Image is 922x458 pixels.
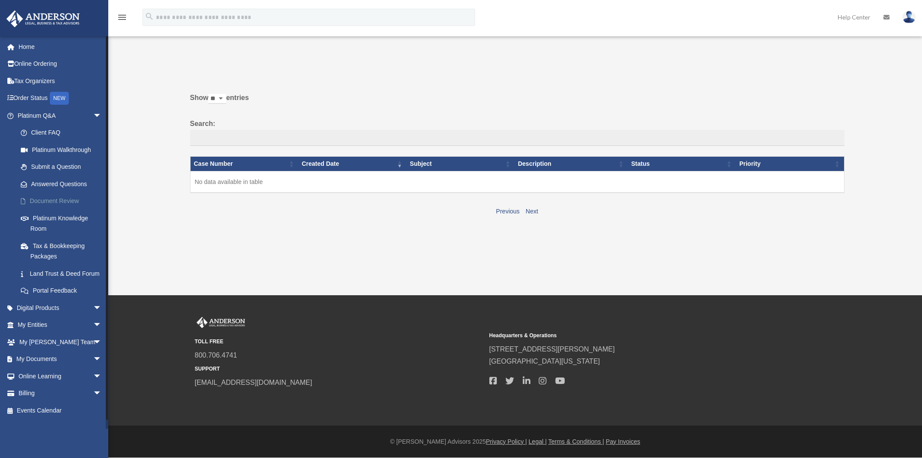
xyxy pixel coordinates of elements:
a: 800.706.4741 [195,352,237,359]
a: Document Review [12,193,115,210]
a: [GEOGRAPHIC_DATA][US_STATE] [489,358,600,365]
span: arrow_drop_down [93,385,110,403]
a: Client FAQ [12,124,115,142]
a: Online Learningarrow_drop_down [6,368,115,385]
label: Search: [190,118,844,146]
th: Created Date: activate to sort column ascending [298,157,407,171]
span: arrow_drop_down [93,316,110,334]
img: User Pic [903,11,916,23]
td: No data available in table [190,171,844,193]
a: Order StatusNEW [6,90,115,107]
a: Billingarrow_drop_down [6,385,115,402]
i: menu [117,12,127,23]
small: SUPPORT [195,364,483,374]
a: Portal Feedback [12,282,115,300]
label: Show entries [190,92,844,113]
div: © [PERSON_NAME] Advisors 2025 [108,436,922,447]
a: [EMAIL_ADDRESS][DOMAIN_NAME] [195,379,312,386]
a: Legal | [529,438,547,445]
a: Privacy Policy | [486,438,527,445]
a: Pay Invoices [606,438,640,445]
span: arrow_drop_down [93,107,110,125]
a: Platinum Knowledge Room [12,210,115,237]
a: Submit a Question [12,158,115,176]
i: search [145,12,154,21]
img: Anderson Advisors Platinum Portal [4,10,82,27]
div: NEW [50,92,69,105]
a: Answered Questions [12,175,110,193]
a: Platinum Q&Aarrow_drop_down [6,107,115,124]
span: arrow_drop_down [93,351,110,368]
th: Subject: activate to sort column ascending [406,157,514,171]
th: Case Number: activate to sort column ascending [190,157,298,171]
a: Online Ordering [6,55,115,73]
img: Anderson Advisors Platinum Portal [195,317,247,328]
span: arrow_drop_down [93,368,110,385]
a: Terms & Conditions | [548,438,604,445]
span: arrow_drop_down [93,299,110,317]
a: Land Trust & Deed Forum [12,265,115,282]
select: Showentries [208,94,226,104]
input: Search: [190,130,844,146]
a: Platinum Walkthrough [12,141,115,158]
a: My Entitiesarrow_drop_down [6,316,115,334]
a: Next [526,208,538,215]
small: Headquarters & Operations [489,331,778,340]
small: TOLL FREE [195,337,483,346]
th: Description: activate to sort column ascending [514,157,628,171]
th: Status: activate to sort column ascending [628,157,736,171]
th: Priority: activate to sort column ascending [736,157,844,171]
a: My [PERSON_NAME] Teamarrow_drop_down [6,333,115,351]
a: menu [117,15,127,23]
a: Events Calendar [6,402,115,419]
a: Home [6,38,115,55]
a: Previous [496,208,519,215]
a: My Documentsarrow_drop_down [6,351,115,368]
span: arrow_drop_down [93,333,110,351]
a: Tax & Bookkeeping Packages [12,237,115,265]
a: Tax Organizers [6,72,115,90]
a: [STREET_ADDRESS][PERSON_NAME] [489,345,615,353]
a: Digital Productsarrow_drop_down [6,299,115,316]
